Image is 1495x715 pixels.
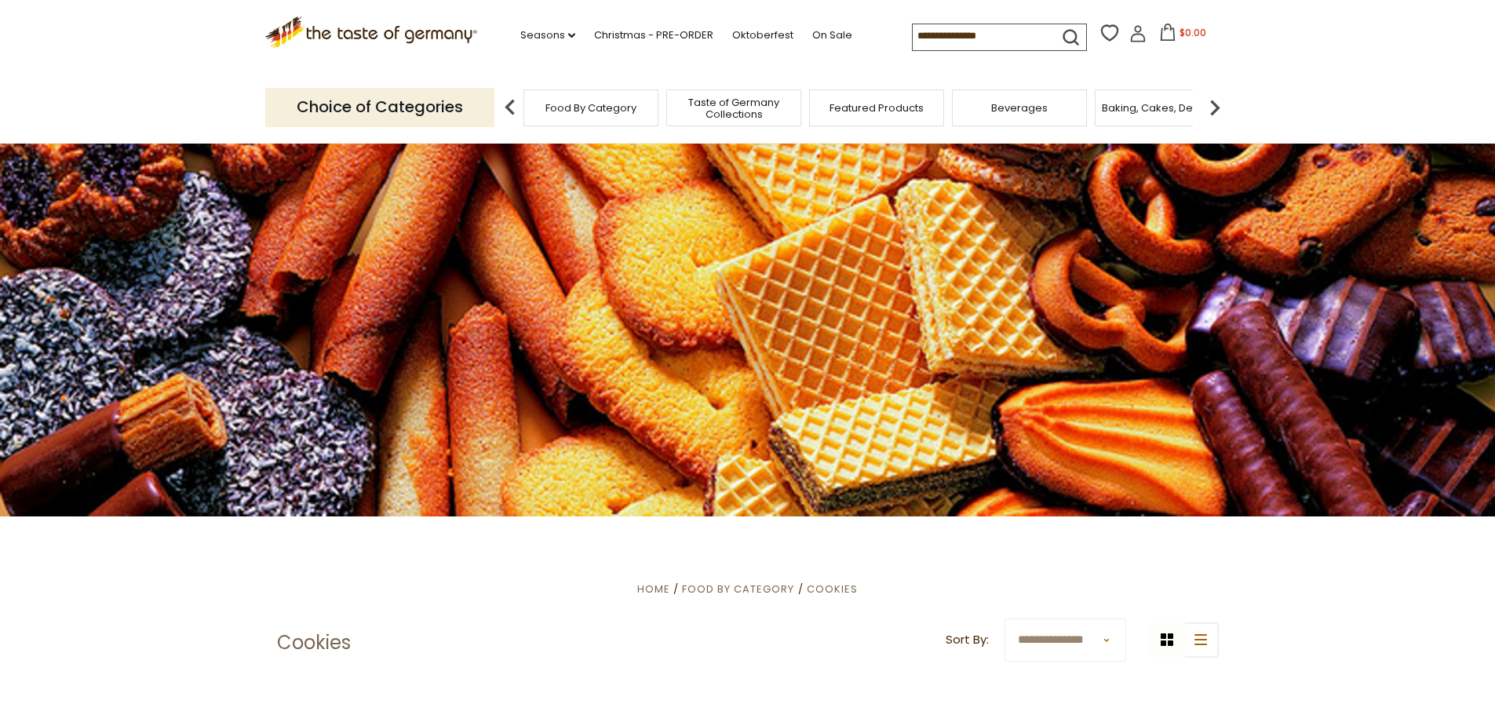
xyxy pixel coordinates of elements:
h1: Cookies [277,631,351,655]
a: Christmas - PRE-ORDER [594,27,713,44]
a: On Sale [812,27,852,44]
p: Choice of Categories [265,88,494,126]
a: Taste of Germany Collections [671,97,797,120]
a: Home [637,582,670,596]
a: Baking, Cakes, Desserts [1102,102,1223,114]
a: Cookies [807,582,858,596]
button: $0.00 [1150,24,1216,47]
a: Food By Category [545,102,636,114]
img: previous arrow [494,92,526,123]
a: Food By Category [682,582,794,596]
a: Oktoberfest [732,27,793,44]
span: $0.00 [1180,26,1206,39]
a: Featured Products [830,102,924,114]
label: Sort By: [946,630,989,650]
a: Beverages [991,102,1048,114]
img: next arrow [1199,92,1231,123]
a: Seasons [520,27,575,44]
